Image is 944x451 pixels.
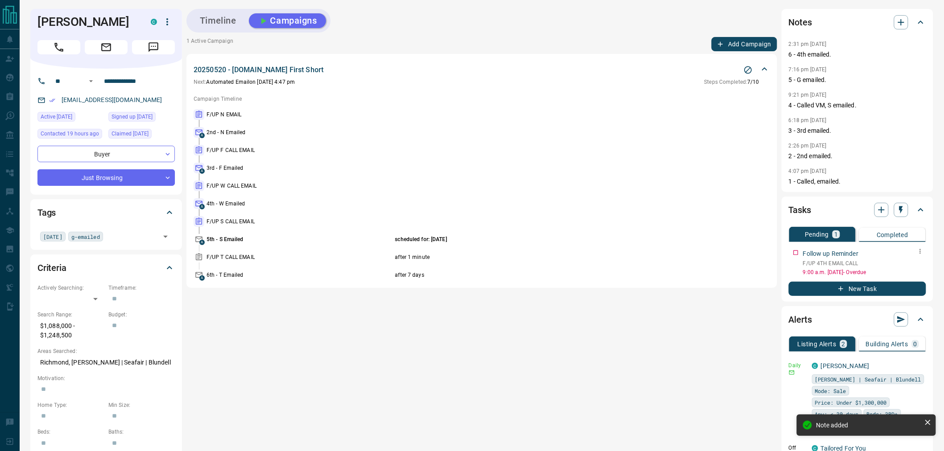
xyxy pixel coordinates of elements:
[789,312,812,327] h2: Alerts
[194,79,207,85] span: Next:
[37,205,56,220] h2: Tags
[395,235,706,243] p: scheduled for: [DATE]
[207,235,393,243] p: 5th - S Emailed
[815,375,921,384] span: [PERSON_NAME] | Seafair | Blundell
[789,12,926,33] div: Notes
[199,168,205,174] span: A
[37,129,104,141] div: Sun Oct 12 2025
[867,410,898,418] span: Beds: 3BD+
[194,95,770,103] p: Campaign Timeline
[789,126,926,135] p: 3 - 3rd emailed.
[815,398,887,407] span: Price: Under $1,300,000
[159,230,172,243] button: Open
[207,182,393,190] p: F/UP W CALL EMAIL
[789,143,827,149] p: 2:26 pm [DATE]
[108,428,175,436] p: Baths:
[49,97,55,103] svg: Email Verified
[789,101,926,110] p: 4 - Called VM, S emailed.
[789,66,827,73] p: 7:16 pm [DATE]
[186,37,233,51] p: 1 Active Campaign
[108,311,175,319] p: Budget:
[132,40,175,54] span: Message
[207,253,393,261] p: F/UP T CALL EMAIL
[199,240,205,245] span: A
[789,282,926,296] button: New Task
[704,78,759,86] p: 7 / 10
[789,15,812,29] h2: Notes
[37,15,137,29] h1: [PERSON_NAME]
[821,362,869,369] a: [PERSON_NAME]
[62,96,162,103] a: [EMAIL_ADDRESS][DOMAIN_NAME]
[789,168,827,174] p: 4:07 pm [DATE]
[789,361,807,369] p: Daily
[798,341,836,347] p: Listing Alerts
[194,63,770,88] div: 20250520 - [DOMAIN_NAME] First ShortStop CampaignNext:Automated Emailon [DATE] 4:47 pmSteps Compl...
[151,19,157,25] div: condos.ca
[41,112,72,121] span: Active [DATE]
[108,112,175,124] div: Fri Oct 03 2025
[834,231,838,238] p: 1
[71,232,100,241] span: g-emailed
[789,369,795,376] svg: Email
[43,232,62,241] span: [DATE]
[395,271,706,279] p: after 7 days
[789,92,827,98] p: 9:21 pm [DATE]
[191,13,245,28] button: Timeline
[712,37,777,51] button: Add Campaign
[803,249,858,258] p: Follow up Reminder
[803,259,926,267] p: F/UP 4TH EMAIL CALL
[37,169,175,186] div: Just Browsing
[877,232,908,238] p: Completed
[789,199,926,221] div: Tasks
[741,63,755,77] button: Stop Campaign
[37,284,104,292] p: Actively Searching:
[914,341,917,347] p: 0
[37,374,175,382] p: Motivation:
[37,112,104,124] div: Sun Oct 12 2025
[199,133,205,138] span: A
[37,311,104,319] p: Search Range:
[37,355,175,370] p: Richmond, [PERSON_NAME] | Seafair | Blundell
[41,129,99,138] span: Contacted 19 hours ago
[789,177,926,186] p: 1 - Called, emailed.
[207,128,393,136] p: 2nd - N Emailed
[199,204,205,209] span: A
[803,268,926,276] p: 9:00 a.m. [DATE] - Overdue
[395,253,706,261] p: after 1 minute
[207,164,393,172] p: 3rd - F Emailed
[37,319,104,343] p: $1,088,000 - $1,248,500
[194,78,295,86] p: Automated Email on [DATE] 4:47 pm
[108,129,175,141] div: Sat Oct 04 2025
[37,146,175,162] div: Buyer
[207,111,393,119] p: F/UP N EMAIL
[108,401,175,409] p: Min Size:
[816,422,921,429] div: Note added
[789,117,827,123] p: 6:18 pm [DATE]
[866,341,908,347] p: Building Alerts
[199,275,205,281] span: A
[37,347,175,355] p: Areas Searched:
[842,341,845,347] p: 2
[812,363,818,369] div: condos.ca
[85,40,128,54] span: Email
[249,13,326,28] button: Campaigns
[789,50,926,59] p: 6 - 4th emailed.
[789,309,926,330] div: Alerts
[207,217,393,225] p: F/UP S CALL EMAIL
[37,428,104,436] p: Beds:
[86,76,96,86] button: Open
[789,41,827,47] p: 2:31 pm [DATE]
[815,410,859,418] span: Any: < 30 days
[704,79,748,85] span: Steps Completed:
[207,271,393,279] p: 6th - T Emailed
[37,40,80,54] span: Call
[789,203,811,217] h2: Tasks
[789,152,926,161] p: 2 - 2nd emailed.
[207,200,393,208] p: 4th - W Emailed
[37,401,104,409] p: Home Type:
[112,129,149,138] span: Claimed [DATE]
[112,112,153,121] span: Signed up [DATE]
[37,261,66,275] h2: Criteria
[207,146,393,154] p: F/UP F CALL EMAIL
[194,65,323,75] p: 20250520 - [DOMAIN_NAME] First Short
